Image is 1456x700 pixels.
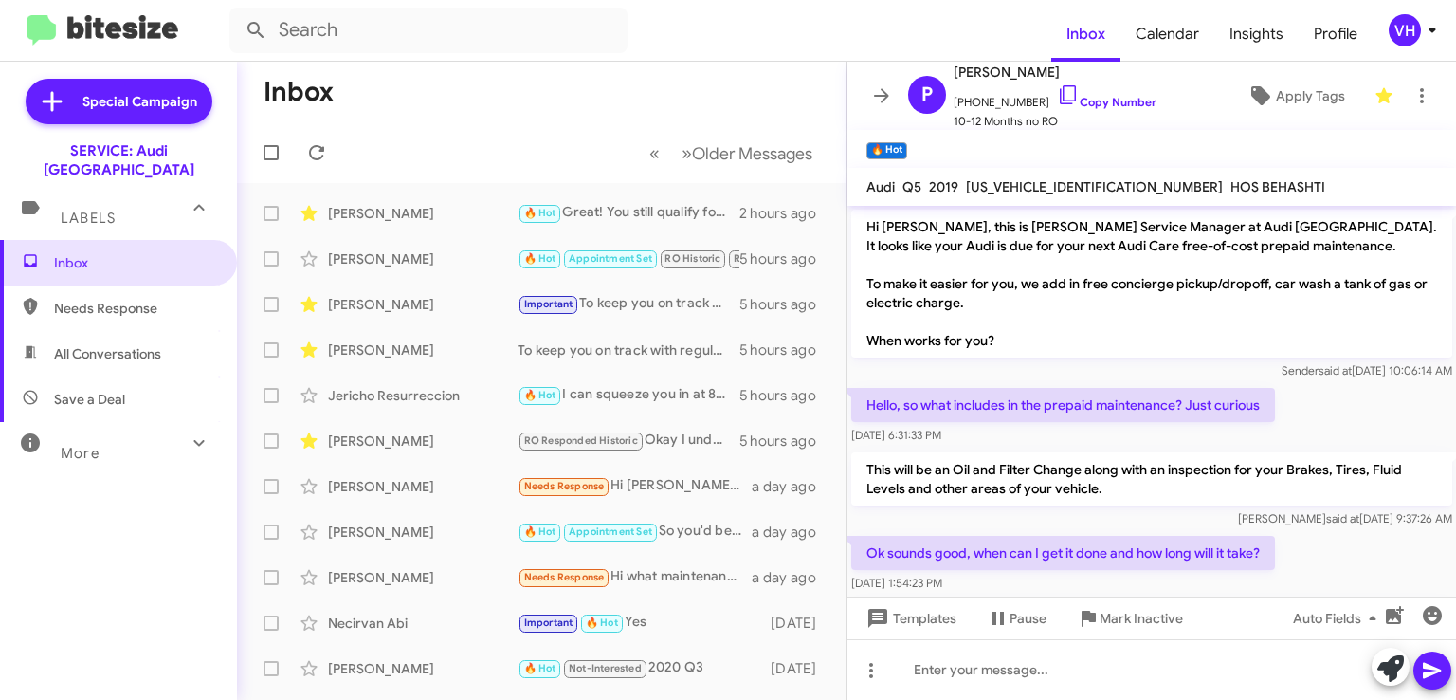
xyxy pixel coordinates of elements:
div: [DATE] [771,659,831,678]
button: Previous [638,134,671,173]
div: [PERSON_NAME] [328,568,518,587]
div: a day ago [752,523,831,542]
div: Hi what maintenance is required at this time? [518,566,752,588]
div: Hi [PERSON_NAME] need some other assistance regarding my vehicle [518,475,752,497]
span: Templates [863,601,956,636]
span: [DATE] 1:54:23 PM [851,576,942,590]
div: [PERSON_NAME] [328,341,518,359]
a: Profile [1299,7,1373,62]
span: RO Responded Historic [524,434,638,447]
span: said at [1319,363,1352,378]
span: Needs Response [54,299,215,318]
span: P [921,80,933,110]
button: Next [670,134,824,173]
span: Save a Deal [54,390,125,409]
span: Appointment Set [569,525,652,538]
div: Yes [518,612,771,634]
span: 10-12 Months no RO [954,112,1156,131]
span: [PERSON_NAME] [954,61,1156,83]
div: So you'd be doing your 30k maintenance service. It's $1,285.95 before taxes, but I just saw that ... [518,521,752,543]
p: Hello, so what includes in the prepaid maintenance? Just curious [851,388,1275,422]
span: Important [524,298,573,310]
span: Apply Tags [1276,79,1345,113]
div: [PERSON_NAME] [328,659,518,678]
span: Pause [1010,601,1046,636]
span: [DATE] 6:31:33 PM [851,428,941,442]
span: Needs Response [524,571,605,583]
span: RO Responded Historic [734,252,847,265]
div: Great! You still qualify for Audi Care so the 60k service is $1,199. It's $2,005.95 otherwise. [518,202,739,224]
span: Older Messages [692,143,812,164]
div: I can squeeze you in at 8am? Would you be doing your first 10k maintenance service? We are very s... [518,384,739,406]
a: Special Campaign [26,79,212,124]
span: [US_VEHICLE_IDENTIFICATION_NUMBER] [966,178,1223,195]
div: Okay I understand. Feel free to reach out if I can help in the future!👍 [518,430,739,451]
span: 🔥 Hot [524,252,556,265]
span: RO Historic [664,252,720,265]
span: Special Campaign [82,92,197,111]
div: [PERSON_NAME] [328,295,518,314]
div: 5 hours ago [739,386,831,405]
span: Mark Inactive [1100,601,1183,636]
button: Templates [847,601,972,636]
span: [PHONE_NUMBER] [954,83,1156,112]
span: Inbox [54,253,215,272]
input: Search [229,8,628,53]
span: Not-Interested [569,662,642,674]
div: Necirvan Abi [328,614,518,633]
span: Audi [866,178,895,195]
span: Labels [61,210,116,227]
div: [PERSON_NAME] [328,249,518,268]
span: Q5 [902,178,921,195]
span: [PERSON_NAME] [DATE] 9:37:26 AM [1238,511,1452,525]
p: This will be an Oil and Filter Change along with an inspection for your Brakes, Tires, Fluid Leve... [851,452,1452,506]
nav: Page navigation example [639,134,824,173]
span: Auto Fields [1293,601,1384,636]
span: 🔥 Hot [524,662,556,674]
div: a day ago [752,477,831,496]
small: 🔥 Hot [866,142,907,159]
div: [PERSON_NAME] [328,477,518,496]
div: 5 hours ago [739,432,831,451]
span: 2019 [929,178,958,195]
span: 🔥 Hot [524,389,556,401]
div: To keep you on track with regular maintenance service on your vehicle, we recommend from 1 year o... [518,293,739,315]
button: Pause [972,601,1062,636]
span: HOS BEHASHTI [1230,178,1325,195]
button: Apply Tags [1226,79,1365,113]
span: said at [1326,511,1359,525]
span: Calendar [1120,7,1214,62]
button: Mark Inactive [1062,601,1198,636]
span: All Conversations [54,344,161,363]
div: 5 hours ago [739,295,831,314]
span: « [649,141,660,165]
div: [DATE] [771,614,831,633]
div: To keep you on track with regular maintenance service on your vehicle, we recommend from 1 year o... [518,341,739,359]
button: VH [1373,14,1435,46]
a: Copy Number [1057,95,1156,109]
div: [PERSON_NAME] [328,523,518,542]
div: 5 hours ago [739,341,831,359]
span: » [682,141,692,165]
span: Appointment Set [569,252,652,265]
div: [PERSON_NAME] [328,204,518,223]
a: Insights [1214,7,1299,62]
span: Sender [DATE] 10:06:14 AM [1282,363,1452,378]
h1: Inbox [264,77,334,107]
span: 🔥 Hot [586,617,618,629]
div: VH [1389,14,1421,46]
span: 🔥 Hot [524,525,556,538]
div: [PERSON_NAME] [328,432,518,451]
span: Important [524,617,573,629]
p: Hi [PERSON_NAME], this is [PERSON_NAME] Service Manager at Audi [GEOGRAPHIC_DATA]. It looks like ... [851,210,1452,358]
a: Inbox [1051,7,1120,62]
span: Needs Response [524,480,605,492]
div: 2020 Q3 [518,657,771,679]
span: More [61,445,100,462]
div: a day ago [752,568,831,587]
div: 2 hours ago [739,204,831,223]
button: Auto Fields [1278,601,1399,636]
